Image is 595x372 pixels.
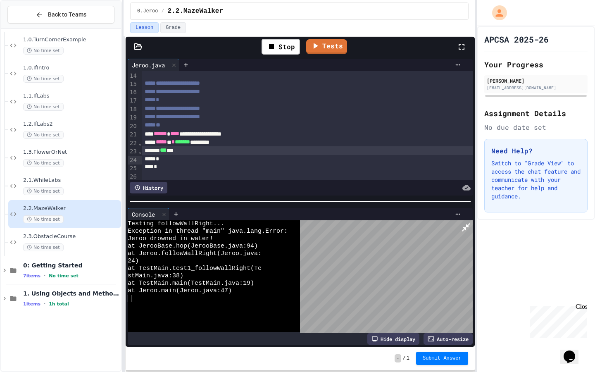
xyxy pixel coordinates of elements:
[484,59,588,70] h2: Your Progress
[23,187,64,195] span: No time set
[128,97,138,105] div: 17
[168,6,223,16] span: 2.2.MazeWalker
[23,159,64,167] span: No time set
[128,131,138,139] div: 21
[128,122,138,131] div: 20
[23,273,40,279] span: 7 items
[23,75,64,83] span: No time set
[367,333,419,345] div: Hide display
[23,131,64,139] span: No time set
[23,149,119,156] span: 1.3.FlowerOrNet
[128,228,288,235] span: Exception in thread "main" java.lang.Error:
[487,85,585,91] div: [EMAIL_ADDRESS][DOMAIN_NAME]
[128,156,138,165] div: 24
[138,140,142,146] span: Fold line
[23,64,119,72] span: 1.0.IfIntro
[49,273,79,279] span: No time set
[23,103,64,111] span: No time set
[23,243,64,251] span: No time set
[128,114,138,122] div: 19
[23,93,119,100] span: 1.1.IfLabs
[23,121,119,128] span: 1.2.IfLabs2
[23,205,119,212] span: 2.2.MazeWalker
[128,59,179,71] div: Jeroo.java
[128,88,138,97] div: 16
[23,290,119,297] span: 1. Using Objects and Methods
[44,300,45,307] span: •
[137,8,158,14] span: 0.Jeroo
[23,262,119,269] span: 0: Getting Started
[560,339,587,364] iframe: chat widget
[484,33,549,45] h1: APCSA 2025-26
[23,177,119,184] span: 2.1.WhileLabs
[423,355,462,362] span: Submit Answer
[138,148,142,155] span: Fold line
[483,3,509,22] div: My Account
[416,352,468,365] button: Submit Answer
[128,250,262,258] span: at Jeroo.followWallRight(Jeroo.java:
[130,182,167,193] div: History
[128,220,224,228] span: Testing followWallRight...
[128,272,183,280] span: stMain.java:38)
[424,333,473,345] div: Auto-resize
[23,233,119,240] span: 2.3.ObstacleCourse
[49,301,69,307] span: 1h total
[128,235,213,243] span: Jeroo drowned in water!
[23,47,64,55] span: No time set
[526,303,587,338] iframe: chat widget
[262,39,300,55] div: Stop
[128,72,138,80] div: 14
[128,280,254,287] span: at TestMain.main(TestMain.java:19)
[128,80,138,88] div: 15
[128,165,138,173] div: 25
[128,287,232,295] span: at Jeroo.main(Jeroo.java:47)
[23,36,119,43] span: 1.0.TurnCornerExample
[130,22,159,33] button: Lesson
[128,105,138,114] div: 18
[484,122,588,132] div: No due date set
[160,22,186,33] button: Grade
[7,6,114,24] button: Back to Teams
[3,3,57,52] div: Chat with us now!Close
[128,210,159,219] div: Console
[161,8,164,14] span: /
[128,243,258,250] span: at JerooBase.hop(JerooBase.java:94)
[128,148,138,156] div: 23
[23,215,64,223] span: No time set
[128,61,169,69] div: Jeroo.java
[128,208,169,220] div: Console
[128,258,139,265] span: 24)
[487,77,585,84] div: [PERSON_NAME]
[128,265,262,272] span: at TestMain.test1_followWallRight(Te
[491,146,581,156] h3: Need Help?
[306,39,347,54] a: Tests
[484,107,588,119] h2: Assignment Details
[407,355,409,362] span: 1
[395,354,401,362] span: -
[491,159,581,200] p: Switch to "Grade View" to access the chat feature and communicate with your teacher for help and ...
[128,173,138,181] div: 26
[23,301,40,307] span: 1 items
[48,10,86,19] span: Back to Teams
[128,139,138,148] div: 22
[44,272,45,279] span: •
[403,355,406,362] span: /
